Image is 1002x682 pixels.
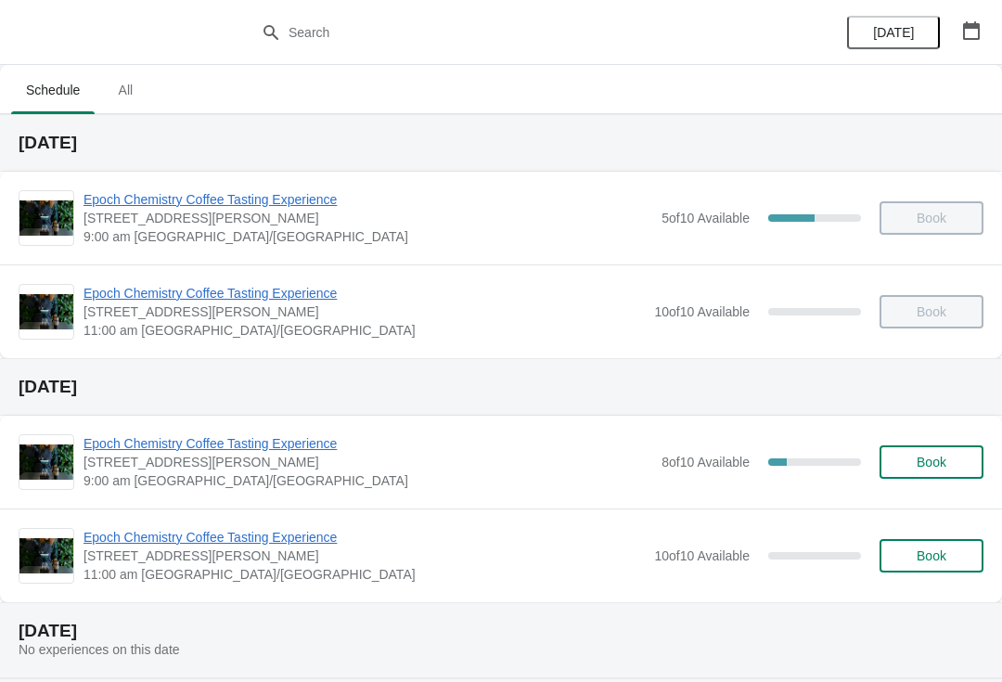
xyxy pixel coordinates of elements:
h2: [DATE] [19,134,983,152]
span: [STREET_ADDRESS][PERSON_NAME] [83,547,645,565]
span: [STREET_ADDRESS][PERSON_NAME] [83,453,652,471]
img: Epoch Chemistry Coffee Tasting Experience | 400 St. George St, Moncton, NB, Canada | 11:00 am Ame... [19,538,73,574]
span: 11:00 am [GEOGRAPHIC_DATA]/[GEOGRAPHIC_DATA] [83,565,645,584]
span: 9:00 am [GEOGRAPHIC_DATA]/[GEOGRAPHIC_DATA] [83,227,652,246]
span: [STREET_ADDRESS][PERSON_NAME] [83,209,652,227]
span: Epoch Chemistry Coffee Tasting Experience [83,284,645,302]
span: Book [917,455,946,470]
span: 9:00 am [GEOGRAPHIC_DATA]/[GEOGRAPHIC_DATA] [83,471,652,490]
button: Book [880,445,983,479]
button: Book [880,539,983,573]
span: 8 of 10 Available [662,455,750,470]
span: 5 of 10 Available [662,211,750,225]
span: Book [917,548,946,563]
span: 10 of 10 Available [654,304,750,319]
span: Schedule [11,73,95,107]
img: Epoch Chemistry Coffee Tasting Experience | 400 St. George St, Moncton, NB, Canada | 9:00 am Amer... [19,444,73,481]
span: Epoch Chemistry Coffee Tasting Experience [83,190,652,209]
h2: [DATE] [19,378,983,396]
span: Epoch Chemistry Coffee Tasting Experience [83,528,645,547]
span: Epoch Chemistry Coffee Tasting Experience [83,434,652,453]
input: Search [288,16,751,49]
span: 11:00 am [GEOGRAPHIC_DATA]/[GEOGRAPHIC_DATA] [83,321,645,340]
button: [DATE] [847,16,940,49]
span: [DATE] [873,25,914,40]
span: 10 of 10 Available [654,548,750,563]
span: [STREET_ADDRESS][PERSON_NAME] [83,302,645,321]
span: All [102,73,148,107]
img: Epoch Chemistry Coffee Tasting Experience | 400 St. George St, Moncton, NB, Canada | 9:00 am Amer... [19,200,73,237]
h2: [DATE] [19,622,983,640]
span: No experiences on this date [19,642,180,657]
img: Epoch Chemistry Coffee Tasting Experience | 400 St. George St, Moncton, NB, Canada | 11:00 am Ame... [19,294,73,330]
